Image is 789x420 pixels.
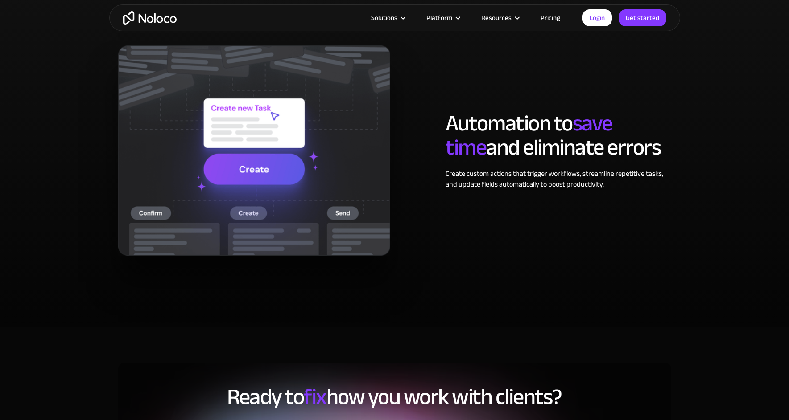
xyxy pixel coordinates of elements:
div: Platform [415,12,470,24]
div: Resources [470,12,529,24]
span: save time [446,102,612,168]
a: home [123,11,177,25]
div: Solutions [371,12,397,24]
h2: Automation to and eliminate errors [446,111,671,159]
div: Solutions [360,12,415,24]
div: Resources [481,12,512,24]
h2: Ready to how you work with clients? [118,385,671,409]
div: Platform [426,12,452,24]
a: Login [582,9,612,26]
span: fix [304,376,326,418]
a: Pricing [529,12,571,24]
div: Create custom actions that trigger workflows, streamline repetitive tasks, and update fields auto... [446,168,671,190]
a: Get started [619,9,666,26]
